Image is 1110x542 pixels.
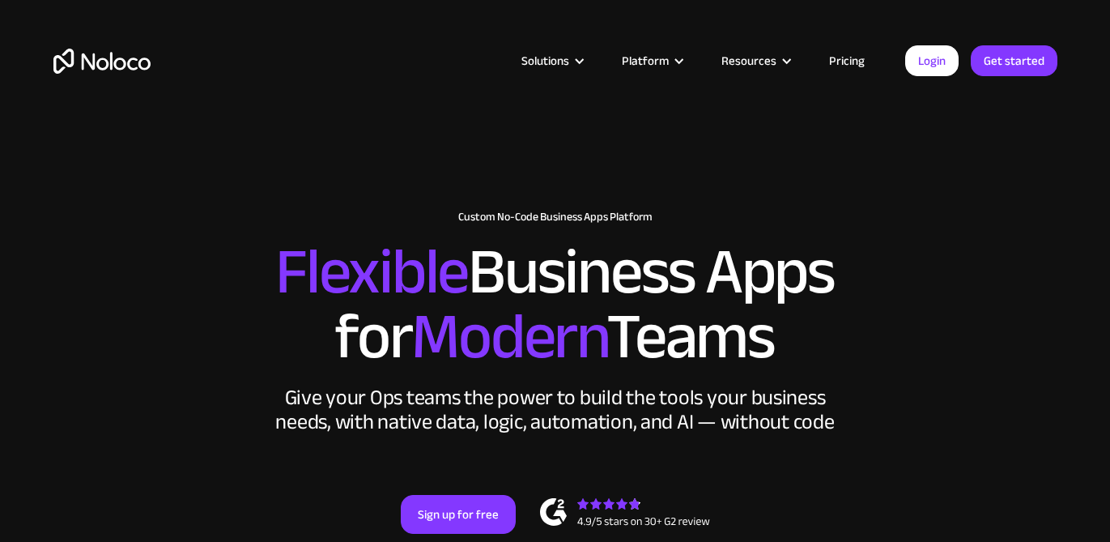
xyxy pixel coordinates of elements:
span: Modern [411,276,606,397]
div: Solutions [501,50,602,71]
a: Get started [971,45,1057,76]
div: Solutions [521,50,569,71]
h2: Business Apps for Teams [53,240,1057,369]
a: Login [905,45,959,76]
a: Pricing [809,50,885,71]
h1: Custom No-Code Business Apps Platform [53,211,1057,224]
span: Flexible [275,211,468,332]
a: home [53,49,151,74]
a: Sign up for free [401,495,516,534]
div: Give your Ops teams the power to build the tools your business needs, with native data, logic, au... [272,386,839,434]
div: Platform [622,50,669,71]
div: Platform [602,50,701,71]
div: Resources [721,50,776,71]
div: Resources [701,50,809,71]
